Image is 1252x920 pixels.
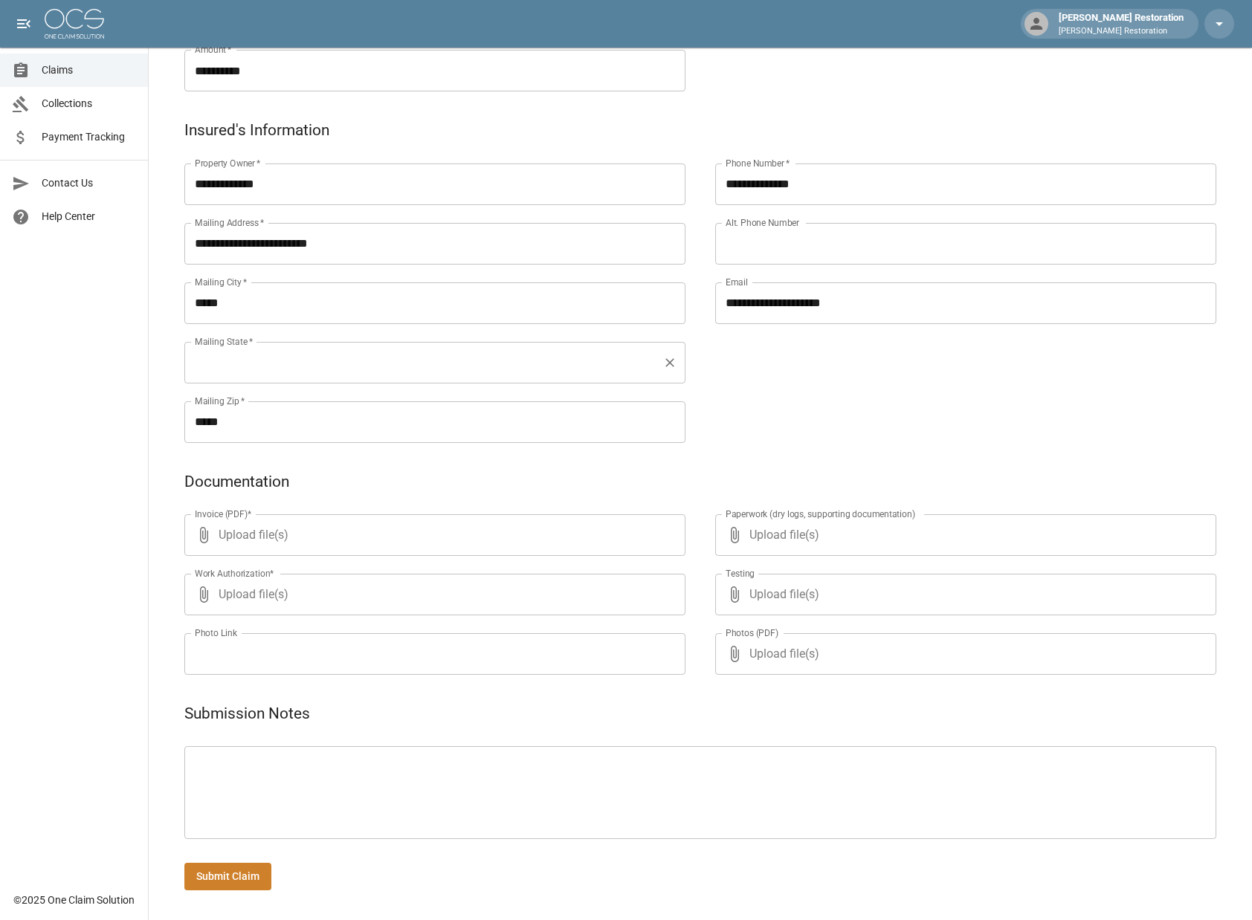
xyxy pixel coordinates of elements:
[749,574,1176,615] span: Upload file(s)
[195,567,274,580] label: Work Authorization*
[195,216,264,229] label: Mailing Address
[42,96,136,111] span: Collections
[726,626,778,639] label: Photos (PDF)
[195,626,237,639] label: Photo Link
[726,508,915,520] label: Paperwork (dry logs, supporting documentation)
[195,508,252,520] label: Invoice (PDF)*
[42,129,136,145] span: Payment Tracking
[195,276,248,288] label: Mailing City
[749,633,1176,675] span: Upload file(s)
[726,567,755,580] label: Testing
[45,9,104,39] img: ocs-logo-white-transparent.png
[1053,10,1190,37] div: [PERSON_NAME] Restoration
[184,863,271,890] button: Submit Claim
[195,335,253,348] label: Mailing State
[726,276,748,288] label: Email
[749,514,1176,556] span: Upload file(s)
[1059,25,1184,38] p: [PERSON_NAME] Restoration
[195,395,245,407] label: Mailing Zip
[219,574,645,615] span: Upload file(s)
[42,175,136,191] span: Contact Us
[726,157,790,169] label: Phone Number
[42,209,136,224] span: Help Center
[42,62,136,78] span: Claims
[195,43,232,56] label: Amount
[726,216,799,229] label: Alt. Phone Number
[195,157,261,169] label: Property Owner
[219,514,645,556] span: Upload file(s)
[13,893,135,907] div: © 2025 One Claim Solution
[9,9,39,39] button: open drawer
[659,352,680,373] button: Clear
